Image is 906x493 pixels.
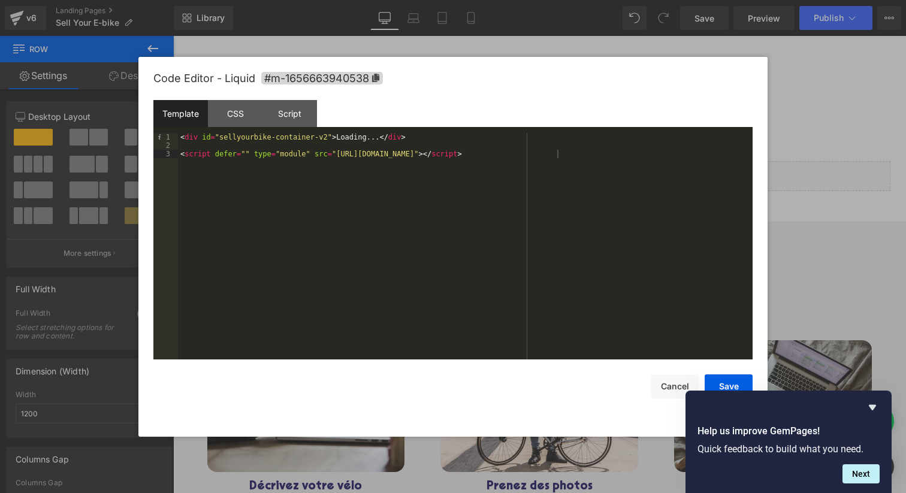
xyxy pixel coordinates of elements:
div: 2 [153,141,178,150]
div: Template [153,100,208,127]
h5: Planifiez votre collecte [501,442,699,459]
h2: Vendez votre vélo en toute simplicité [25,239,708,258]
span: Click to copy [261,72,383,84]
div: Help us improve GemPages! [697,400,880,483]
button: Cancel [651,374,699,398]
iframe: Gorgias live chat messenger [673,389,721,433]
div: 3 [153,150,178,158]
button: Next question [842,464,880,483]
div: Script [262,100,317,127]
button: Save [705,374,753,398]
h2: Help us improve GemPages! [697,424,880,438]
h5: Décrivez votre vélo [34,442,232,459]
button: Hide survey [865,400,880,415]
h5: En seulement trois étapes [25,264,708,280]
span: Code Editor - Liquid [153,72,255,84]
div: 1 [153,133,178,141]
h5: Prenez des photos [267,442,465,459]
p: Quick feedback to build what you need. [697,443,880,455]
div: CSS [208,100,262,127]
